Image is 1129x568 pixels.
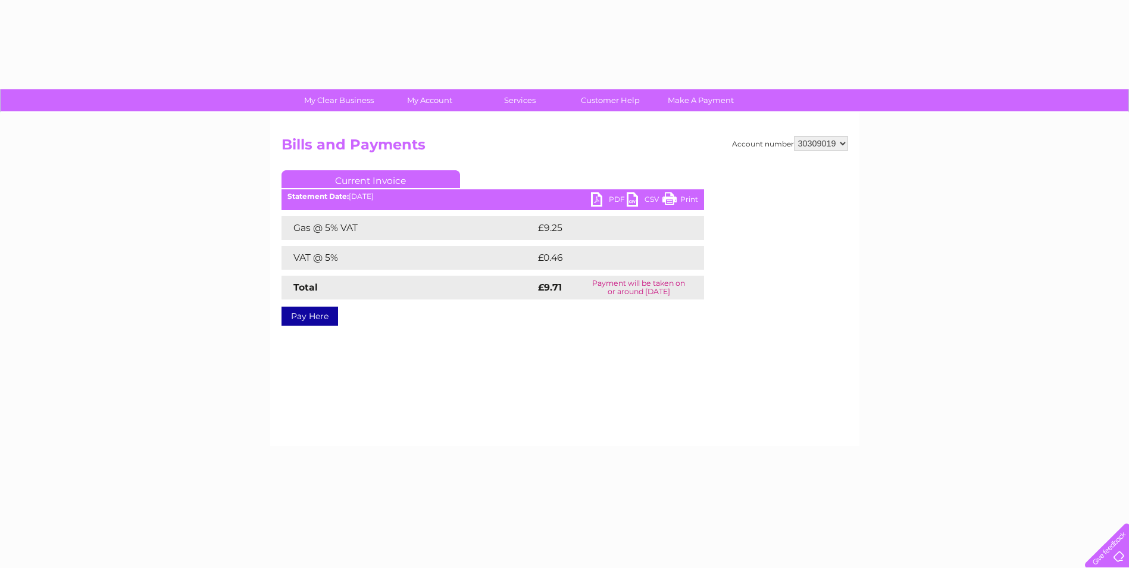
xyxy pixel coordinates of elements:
td: VAT @ 5% [282,246,535,270]
td: £9.25 [535,216,676,240]
a: CSV [627,192,662,210]
a: Print [662,192,698,210]
a: Current Invoice [282,170,460,188]
a: Services [471,89,569,111]
td: Payment will be taken on or around [DATE] [574,276,703,299]
div: [DATE] [282,192,704,201]
strong: Total [293,282,318,293]
a: Pay Here [282,307,338,326]
a: My Account [380,89,479,111]
td: Gas @ 5% VAT [282,216,535,240]
strong: £9.71 [538,282,562,293]
td: £0.46 [535,246,677,270]
a: Customer Help [561,89,659,111]
div: Account number [732,136,848,151]
a: Make A Payment [652,89,750,111]
a: My Clear Business [290,89,388,111]
b: Statement Date: [287,192,349,201]
h2: Bills and Payments [282,136,848,159]
a: PDF [591,192,627,210]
